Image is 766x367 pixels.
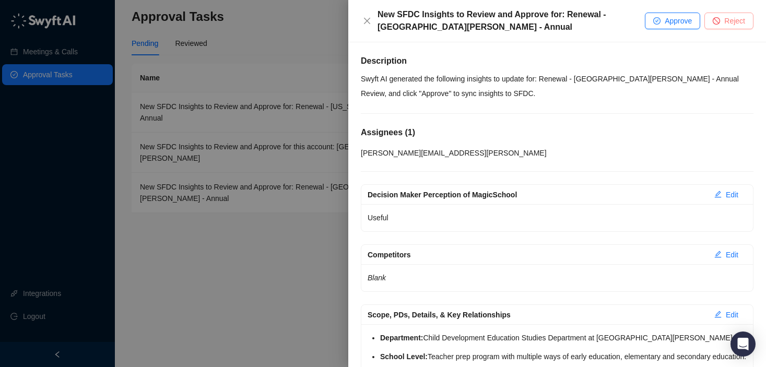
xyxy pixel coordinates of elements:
[368,249,706,261] div: Competitors
[380,330,747,345] li: Child Development Education Studies Department at [GEOGRAPHIC_DATA][PERSON_NAME]
[724,15,745,27] span: Reject
[726,309,738,321] span: Edit
[361,149,547,157] span: [PERSON_NAME][EMAIL_ADDRESS][PERSON_NAME]
[730,332,756,357] div: Open Intercom Messenger
[714,251,722,258] span: edit
[706,186,747,203] button: Edit
[361,86,753,101] p: Review, and click "Approve" to sync insights to SFDC.
[368,309,706,321] div: Scope, PDs, Details, & Key Relationships
[704,13,753,29] button: Reject
[380,334,423,342] strong: Department:
[706,306,747,323] button: Edit
[361,15,373,27] button: Close
[361,126,753,139] h5: Assignees ( 1 )
[361,72,753,86] p: Swyft AI generated the following insights to update for: Renewal - [GEOGRAPHIC_DATA][PERSON_NAME]...
[653,17,661,25] span: check-circle
[713,17,720,25] span: stop
[361,55,753,67] h5: Description
[645,13,700,29] button: Approve
[368,274,386,282] em: Blank
[378,8,645,33] div: New SFDC Insights to Review and Approve for: Renewal - [GEOGRAPHIC_DATA][PERSON_NAME] - Annual
[380,349,747,364] li: Teacher prep program with multiple ways of early education, elementary and secondary education.
[368,189,706,200] div: Decision Maker Perception of MagicSchool
[380,352,428,361] strong: School Level:
[714,311,722,318] span: edit
[714,191,722,198] span: edit
[665,15,692,27] span: Approve
[368,210,747,225] p: Useful
[706,246,747,263] button: Edit
[726,249,738,261] span: Edit
[363,17,371,25] span: close
[726,189,738,200] span: Edit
